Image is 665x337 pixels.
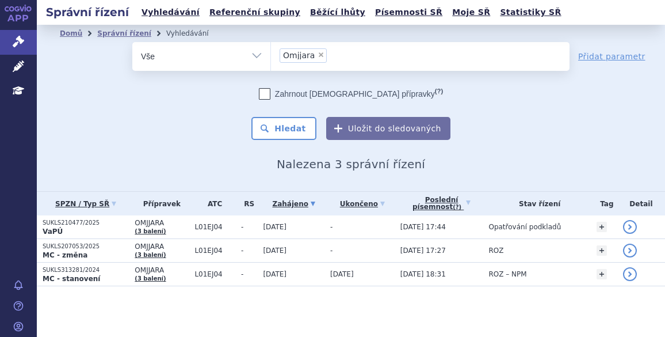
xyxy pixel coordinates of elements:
span: L01EJ04 [194,247,235,255]
span: OMJJARA [135,219,189,227]
span: Opatřování podkladů [488,223,561,231]
p: SUKLS313281/2024 [43,266,129,274]
button: Hledat [251,117,316,140]
th: Detail [617,192,665,215]
th: Přípravek [129,192,189,215]
label: Zahrnout [DEMOGRAPHIC_DATA] přípravky [259,88,443,100]
a: + [597,245,607,256]
abbr: (?) [453,204,461,211]
span: [DATE] [263,270,286,278]
span: L01EJ04 [194,270,235,278]
span: [DATE] 17:44 [400,223,446,231]
span: - [330,247,332,255]
span: - [241,247,258,255]
abbr: (?) [435,88,443,95]
a: Písemnosti SŘ [372,5,446,20]
a: Domů [60,29,82,37]
strong: MC - stanovení [43,275,100,283]
span: - [241,270,258,278]
a: Statistiky SŘ [496,5,564,20]
span: OMJJARA [135,266,189,274]
h2: Správní řízení [37,4,138,20]
a: Zahájeno [263,196,324,212]
th: ATC [189,192,235,215]
th: RS [235,192,258,215]
span: - [330,223,332,231]
a: Ukončeno [330,196,395,212]
span: [DATE] [263,247,286,255]
strong: VaPÚ [43,228,63,236]
a: Poslednípísemnost(?) [400,192,483,215]
span: ROZ – NPM [488,270,526,278]
a: Vyhledávání [138,5,203,20]
span: - [241,223,258,231]
span: [DATE] [330,270,354,278]
a: + [597,269,607,279]
th: Tag [591,192,617,215]
span: [DATE] 18:31 [400,270,446,278]
span: OMJJARA [135,243,189,251]
span: [DATE] 17:27 [400,247,446,255]
a: detail [623,267,637,281]
a: Referenční skupiny [206,5,304,20]
span: × [318,51,324,58]
span: ROZ [488,247,503,255]
strong: MC - změna [43,251,87,259]
th: Stav řízení [483,192,590,215]
span: Nalezena 3 správní řízení [277,157,425,171]
button: Uložit do sledovaných [326,117,450,140]
a: detail [623,244,637,258]
span: L01EJ04 [194,223,235,231]
a: (3 balení) [135,275,166,282]
a: SPZN / Typ SŘ [43,196,129,212]
span: Omjjara [283,51,315,59]
a: Správní řízení [97,29,151,37]
li: Vyhledávání [166,25,224,42]
a: Moje SŘ [449,5,494,20]
p: SUKLS207053/2025 [43,243,129,251]
span: [DATE] [263,223,286,231]
a: detail [623,220,637,234]
a: Běžící lhůty [307,5,369,20]
a: + [597,222,607,232]
input: Omjjara [330,48,337,62]
a: Přidat parametr [578,51,645,62]
p: SUKLS210477/2025 [43,219,129,227]
a: (3 balení) [135,252,166,258]
a: (3 balení) [135,228,166,234]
